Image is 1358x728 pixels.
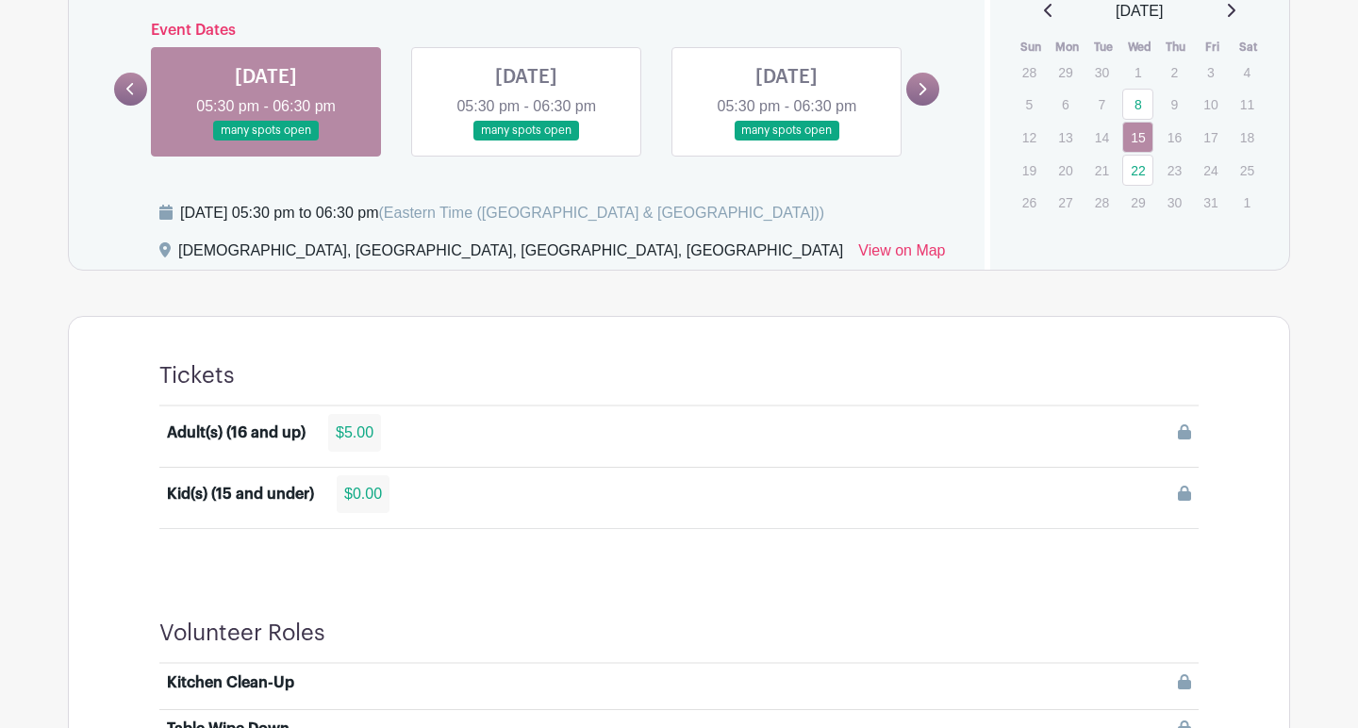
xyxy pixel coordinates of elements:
p: 28 [1014,58,1045,87]
th: Sun [1013,38,1050,57]
p: 4 [1232,58,1263,87]
p: 12 [1014,123,1045,152]
span: (Eastern Time ([GEOGRAPHIC_DATA] & [GEOGRAPHIC_DATA])) [378,205,824,221]
p: 30 [1159,188,1190,217]
a: 22 [1122,155,1153,186]
p: 5 [1014,90,1045,119]
div: $0.00 [337,475,389,513]
p: 26 [1014,188,1045,217]
p: 1 [1232,188,1263,217]
p: 24 [1195,156,1226,185]
th: Thu [1158,38,1195,57]
p: 18 [1232,123,1263,152]
p: 20 [1050,156,1081,185]
h4: Tickets [159,362,235,389]
p: 25 [1232,156,1263,185]
p: 9 [1159,90,1190,119]
a: 8 [1122,89,1153,120]
div: Kid(s) (15 and under) [167,483,314,505]
p: 23 [1159,156,1190,185]
div: Adult(s) (16 and up) [167,422,306,444]
p: 16 [1159,123,1190,152]
p: 27 [1050,188,1081,217]
p: 13 [1050,123,1081,152]
th: Mon [1049,38,1085,57]
th: Wed [1121,38,1158,57]
h4: Volunteer Roles [159,620,325,647]
p: 29 [1050,58,1081,87]
p: 7 [1086,90,1118,119]
p: 19 [1014,156,1045,185]
p: 14 [1086,123,1118,152]
a: 15 [1122,122,1153,153]
th: Tue [1085,38,1122,57]
div: [DEMOGRAPHIC_DATA], [GEOGRAPHIC_DATA], [GEOGRAPHIC_DATA], [GEOGRAPHIC_DATA] [178,240,843,270]
div: Kitchen Clean-Up [167,671,294,694]
p: 2 [1159,58,1190,87]
p: 31 [1195,188,1226,217]
p: 10 [1195,90,1226,119]
p: 30 [1086,58,1118,87]
div: $5.00 [328,414,381,452]
p: 29 [1122,188,1153,217]
p: 21 [1086,156,1118,185]
p: 3 [1195,58,1226,87]
th: Fri [1194,38,1231,57]
th: Sat [1231,38,1267,57]
p: 28 [1086,188,1118,217]
div: [DATE] 05:30 pm to 06:30 pm [180,202,824,224]
p: 17 [1195,123,1226,152]
p: 11 [1232,90,1263,119]
p: 6 [1050,90,1081,119]
a: View on Map [858,240,945,270]
p: 1 [1122,58,1153,87]
h6: Event Dates [147,22,906,40]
